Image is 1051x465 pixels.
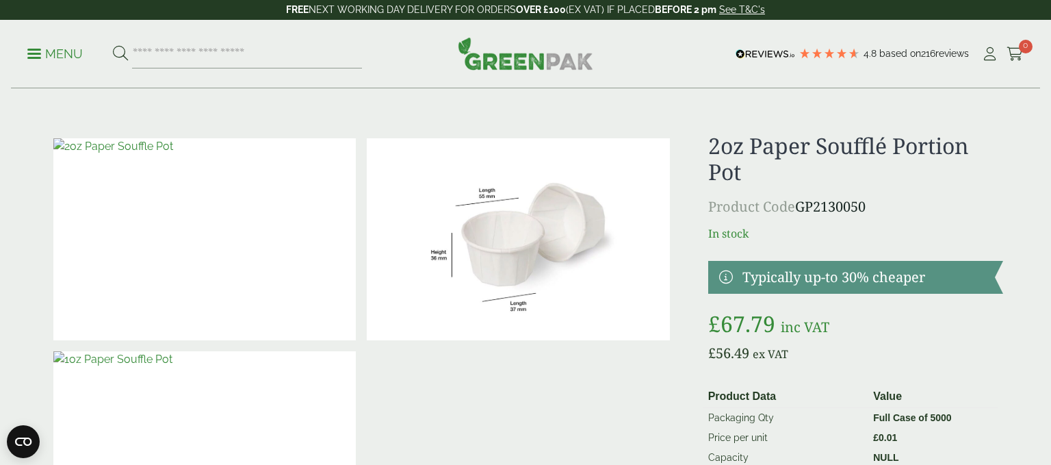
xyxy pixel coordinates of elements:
img: 2oz Paper Souffle Pot [53,138,356,340]
bdi: 0.01 [873,432,897,443]
p: In stock [708,225,1003,242]
button: Open CMP widget [7,425,40,458]
img: GreenPak Supplies [458,37,593,70]
span: 216 [921,48,935,59]
i: My Account [981,47,998,61]
th: Value [868,386,998,408]
a: Menu [27,46,83,60]
span: Product Code [708,197,795,216]
span: 0 [1019,40,1033,53]
strong: Full Case of 5000 [873,412,951,423]
span: reviews [935,48,969,59]
a: 0 [1007,44,1024,64]
strong: NULL [873,452,898,463]
span: inc VAT [781,318,829,336]
strong: FREE [286,4,309,15]
td: Packaging Qty [703,407,868,428]
p: Menu [27,46,83,62]
i: Cart [1007,47,1024,61]
span: Based on [879,48,921,59]
div: 4.79 Stars [799,47,860,60]
strong: OVER £100 [516,4,566,15]
p: GP2130050 [708,197,1003,217]
a: See T&C's [719,4,765,15]
img: Paperpot_2oz [367,138,669,340]
span: £ [708,344,716,362]
td: Price per unit [703,428,868,448]
strong: BEFORE 2 pm [655,4,716,15]
span: 4.8 [864,48,879,59]
bdi: 56.49 [708,344,749,362]
th: Product Data [703,386,868,408]
h1: 2oz Paper Soufflé Portion Pot [708,133,1003,186]
span: £ [873,432,879,443]
bdi: 67.79 [708,309,775,338]
span: £ [708,309,721,338]
img: REVIEWS.io [736,49,795,59]
span: ex VAT [753,347,788,362]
